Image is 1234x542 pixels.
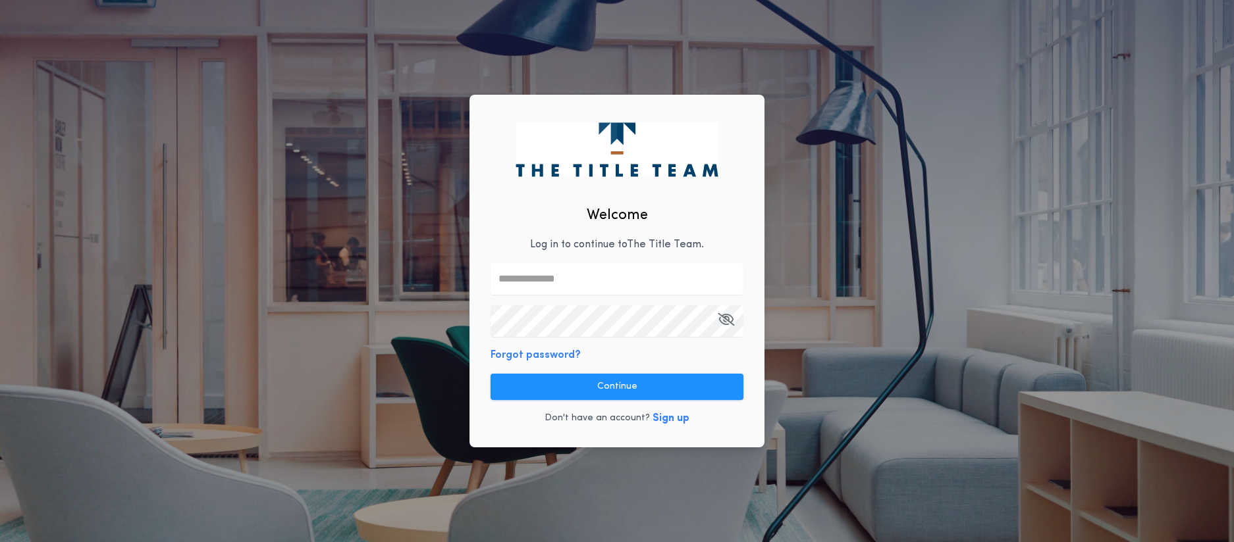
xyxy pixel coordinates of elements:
h2: Welcome [587,205,648,226]
button: Forgot password? [491,347,581,363]
button: Continue [491,374,743,400]
button: Sign up [653,410,689,426]
p: Log in to continue to The Title Team . [530,237,704,253]
p: Don't have an account? [545,412,650,425]
img: logo [516,122,718,176]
